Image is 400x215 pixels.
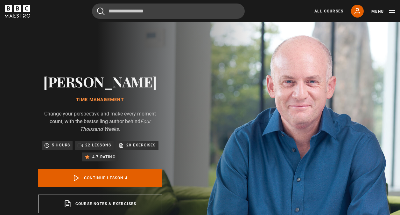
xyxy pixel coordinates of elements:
[38,110,162,133] p: Change your perspective and make every moment count, with the bestselling author behind .
[38,97,162,102] h1: Time Management
[38,169,162,187] a: Continue lesson 4
[314,8,343,14] a: All Courses
[38,195,162,213] a: Course notes & exercises
[85,142,111,148] p: 22 lessons
[126,142,156,148] p: 20 exercises
[5,5,30,18] svg: BBC Maestro
[97,7,105,15] button: Submit the search query
[38,73,162,90] h2: [PERSON_NAME]
[371,8,395,15] button: Toggle navigation
[52,142,70,148] p: 5 hours
[92,154,116,160] p: 4.7 rating
[92,4,245,19] input: Search
[80,118,151,132] i: Four Thousand Weeks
